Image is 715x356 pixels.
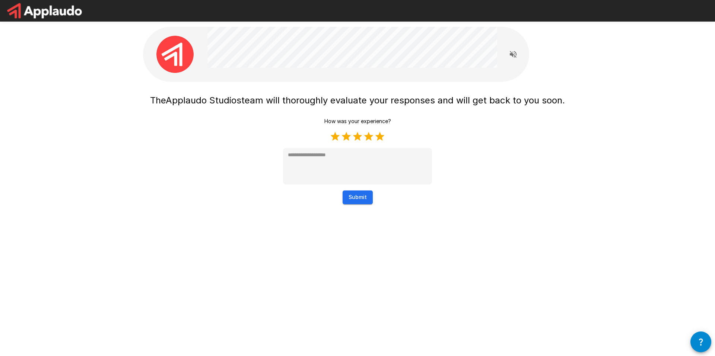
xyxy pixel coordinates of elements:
[343,190,373,204] button: Submit
[156,36,194,73] img: applaudo_avatar.png
[241,95,565,106] span: team will thoroughly evaluate your responses and will get back to you soon.
[506,47,521,62] button: Read questions aloud
[150,95,166,106] span: The
[166,95,241,106] span: Applaudo Studios
[324,118,391,125] p: How was your experience?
